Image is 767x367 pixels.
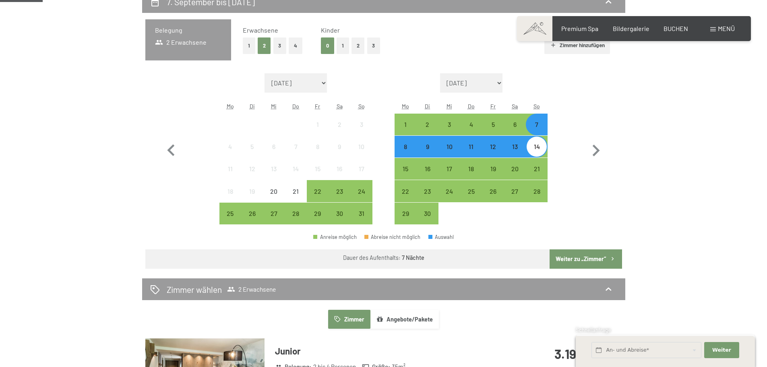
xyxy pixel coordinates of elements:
div: Anreise nicht möglich [285,158,307,180]
div: 24 [439,188,459,208]
span: Schnellanfrage [576,327,611,333]
abbr: Samstag [512,103,518,110]
div: Anreise möglich [417,114,438,135]
div: 22 [395,188,416,208]
a: Premium Spa [561,25,598,32]
div: Wed Sep 24 2025 [438,180,460,202]
div: 19 [242,188,262,208]
div: 20 [505,166,525,186]
div: Thu Sep 25 2025 [460,180,482,202]
button: 3 [367,37,380,54]
div: Anreise nicht möglich [263,180,285,202]
button: 2 [258,37,271,54]
span: 2 Erwachsene [155,38,207,47]
div: Anreise möglich [460,180,482,202]
div: Sun Sep 21 2025 [526,158,548,180]
div: Mon Sep 15 2025 [395,158,416,180]
div: Fri Sep 12 2025 [482,136,504,158]
div: Sun Aug 31 2025 [350,203,372,224]
div: 24 [351,188,371,208]
div: Sat Sep 20 2025 [504,158,526,180]
div: 23 [418,188,438,208]
div: Mon Sep 08 2025 [395,136,416,158]
div: Anreise möglich [526,158,548,180]
div: 29 [395,210,416,230]
div: Mon Aug 18 2025 [219,180,241,202]
div: 9 [329,143,349,164]
abbr: Sonntag [358,103,365,110]
div: Wed Sep 17 2025 [438,158,460,180]
div: 15 [395,166,416,186]
button: Weiter zu „Zimmer“ [550,249,622,269]
div: Anreise nicht möglich [219,136,241,158]
div: 8 [395,143,416,164]
div: Anreise nicht möglich [329,114,350,135]
div: 18 [461,166,481,186]
div: 30 [418,210,438,230]
div: Thu Aug 28 2025 [285,203,307,224]
div: Mon Aug 04 2025 [219,136,241,158]
button: Weiter [704,342,739,359]
div: Anreise möglich [417,136,438,158]
div: Anreise möglich [350,203,372,224]
div: Anreise möglich [460,158,482,180]
div: 4 [220,143,240,164]
button: 3 [273,37,287,54]
div: 13 [264,166,284,186]
div: Thu Sep 11 2025 [460,136,482,158]
abbr: Freitag [315,103,320,110]
div: Sat Aug 16 2025 [329,158,350,180]
div: 5 [483,121,503,141]
div: 1 [395,121,416,141]
div: 16 [329,166,349,186]
div: 16 [418,166,438,186]
b: 7 Nächte [402,254,424,261]
div: Anreise möglich [438,158,460,180]
div: 25 [461,188,481,208]
div: 12 [483,143,503,164]
div: Anreise nicht möglich [263,158,285,180]
div: Mon Aug 25 2025 [219,203,241,224]
div: Mon Sep 22 2025 [395,180,416,202]
span: 2 Erwachsene [227,285,276,293]
div: Anreise möglich [350,180,372,202]
div: Sun Aug 24 2025 [350,180,372,202]
div: Sat Aug 09 2025 [329,136,350,158]
div: Fri Sep 05 2025 [482,114,504,135]
div: Anreise möglich [417,203,438,224]
div: Fri Aug 08 2025 [307,136,329,158]
div: 31 [351,210,371,230]
div: Sun Aug 03 2025 [350,114,372,135]
div: 26 [483,188,503,208]
div: 23 [329,188,349,208]
div: Anreise nicht möglich [263,136,285,158]
span: BUCHEN [664,25,688,32]
div: Anreise möglich [417,158,438,180]
div: Tue Sep 23 2025 [417,180,438,202]
div: 13 [505,143,525,164]
div: 12 [242,166,262,186]
div: Sat Aug 23 2025 [329,180,350,202]
button: 4 [289,37,302,54]
div: Anreise möglich [395,203,416,224]
div: 17 [439,166,459,186]
button: 1 [337,37,349,54]
div: Sat Aug 02 2025 [329,114,350,135]
div: 6 [264,143,284,164]
div: Anreise möglich [482,114,504,135]
div: 28 [286,210,306,230]
div: Anreise nicht möglich [285,180,307,202]
div: Anreise möglich [504,114,526,135]
div: Anreise möglich [482,180,504,202]
div: Anreise möglich [482,158,504,180]
div: Abreise nicht möglich [364,234,421,240]
div: Anreise nicht möglich [350,136,372,158]
abbr: Dienstag [425,103,430,110]
div: Fri Aug 29 2025 [307,203,329,224]
div: Anreise möglich [438,136,460,158]
div: Sat Sep 06 2025 [504,114,526,135]
div: 27 [264,210,284,230]
div: 8 [308,143,328,164]
div: Tue Sep 30 2025 [417,203,438,224]
strong: 3.192,00 € [554,346,611,361]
